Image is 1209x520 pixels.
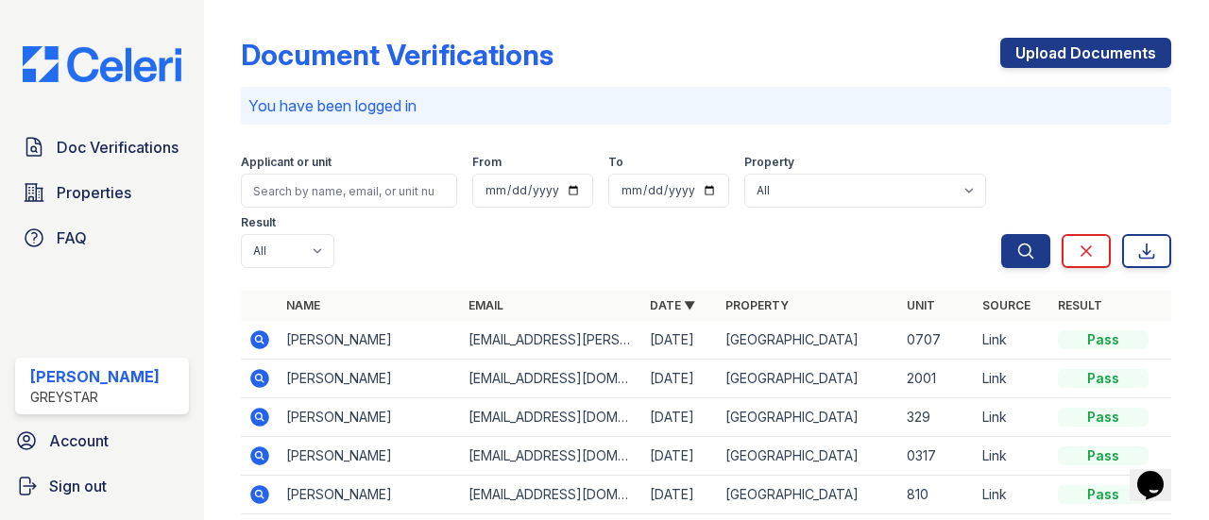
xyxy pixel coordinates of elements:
a: Source [982,298,1030,312]
label: To [608,155,623,170]
td: Link [975,437,1050,476]
a: Properties [15,174,189,211]
td: 0317 [899,437,975,476]
a: Account [8,422,196,460]
a: Date ▼ [650,298,695,312]
td: [GEOGRAPHIC_DATA] [718,476,899,514]
td: [GEOGRAPHIC_DATA] [718,437,899,476]
a: Unit [907,298,935,312]
a: Sign out [8,467,196,505]
span: Properties [57,181,131,204]
div: [PERSON_NAME] [30,365,160,388]
div: Pass [1058,446,1149,465]
td: [EMAIL_ADDRESS][DOMAIN_NAME] [461,360,642,398]
td: [PERSON_NAME] [279,476,460,514]
td: [PERSON_NAME] [279,398,460,437]
div: Pass [1058,330,1149,349]
td: [GEOGRAPHIC_DATA] [718,321,899,360]
td: [GEOGRAPHIC_DATA] [718,398,899,437]
a: FAQ [15,219,189,257]
td: [EMAIL_ADDRESS][PERSON_NAME][DOMAIN_NAME] [461,321,642,360]
img: CE_Logo_Blue-a8612792a0a2168367f1c8372b55b34899dd931a85d93a1a3d3e32e68fde9ad4.png [8,46,196,82]
span: Account [49,429,109,452]
label: Property [744,155,794,170]
span: Doc Verifications [57,136,179,159]
td: [PERSON_NAME] [279,321,460,360]
td: [DATE] [642,476,718,514]
td: [DATE] [642,360,718,398]
label: Result [241,215,276,230]
td: [DATE] [642,321,718,360]
iframe: chat widget [1130,445,1190,501]
div: Greystar [30,388,160,407]
td: 810 [899,476,975,514]
td: [PERSON_NAME] [279,360,460,398]
td: Link [975,398,1050,437]
div: Pass [1058,408,1149,427]
a: Email [468,298,503,312]
td: 2001 [899,360,975,398]
div: Document Verifications [241,38,553,72]
span: Sign out [49,475,107,497]
td: [DATE] [642,437,718,476]
td: [DATE] [642,398,718,437]
a: Upload Documents [1000,38,1171,68]
td: [GEOGRAPHIC_DATA] [718,360,899,398]
a: Property [725,298,789,312]
td: Link [975,321,1050,360]
div: Pass [1058,369,1149,388]
span: FAQ [57,226,87,249]
a: Result [1058,298,1102,312]
label: From [472,155,502,170]
a: Doc Verifications [15,128,189,166]
p: You have been logged in [248,94,1164,117]
div: Pass [1058,485,1149,504]
td: [EMAIL_ADDRESS][DOMAIN_NAME] [461,398,642,437]
td: [EMAIL_ADDRESS][DOMAIN_NAME] [461,437,642,476]
input: Search by name, email, or unit number [241,174,457,208]
label: Applicant or unit [241,155,332,170]
td: Link [975,476,1050,514]
td: [EMAIL_ADDRESS][DOMAIN_NAME] [461,476,642,514]
td: 0707 [899,321,975,360]
td: Link [975,360,1050,398]
td: [PERSON_NAME] [279,437,460,476]
a: Name [286,298,320,312]
td: 329 [899,398,975,437]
